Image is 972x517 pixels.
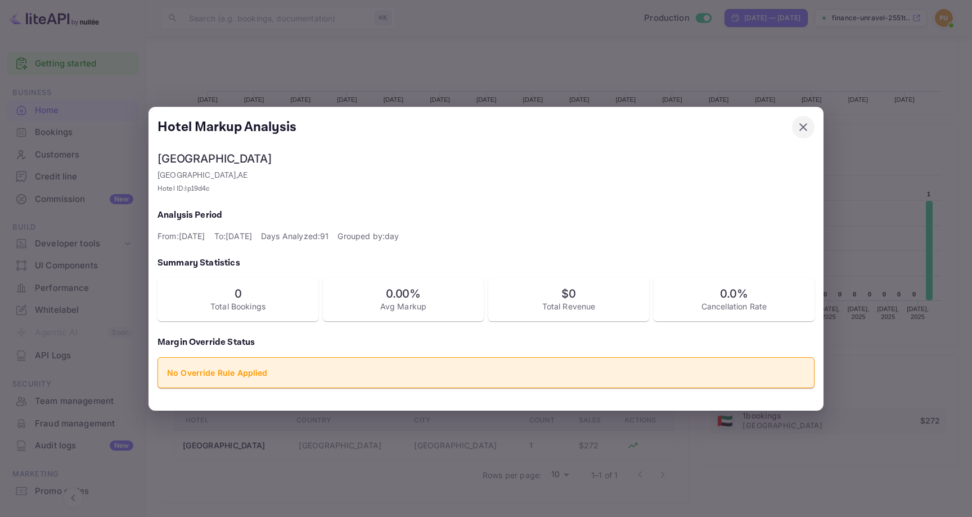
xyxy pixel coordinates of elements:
p: No Override Rule Applied [167,367,805,379]
h5: Hotel Markup Analysis [157,118,296,136]
h6: 0.0 % [663,287,805,300]
p: Avg Markup [332,300,475,312]
h6: $ 0 [497,287,640,300]
p: Hotel ID: lp19d4c [157,184,814,194]
h6: Analysis Period [157,208,814,223]
p: Days Analyzed: 91 [261,230,328,242]
h6: [GEOGRAPHIC_DATA] [157,152,814,165]
h6: Margin Override Status [157,335,814,350]
h6: Summary Statistics [157,255,814,271]
p: From: [DATE] [157,230,205,242]
p: Total Revenue [497,300,640,312]
h6: 0.00 % [332,287,475,300]
p: [GEOGRAPHIC_DATA] , AE [157,170,814,182]
p: Grouped by: day [337,230,399,242]
p: To: [DATE] [214,230,252,242]
h6: 0 [166,287,309,300]
p: Cancellation Rate [663,300,805,312]
p: Total Bookings [166,300,309,312]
